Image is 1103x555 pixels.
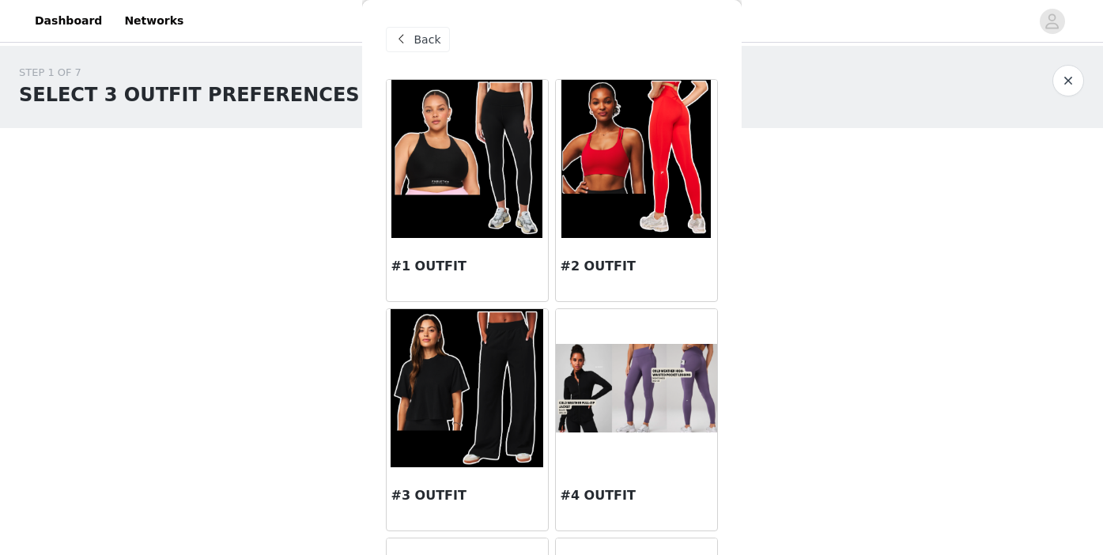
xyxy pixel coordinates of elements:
h3: #1 OUTFIT [391,257,543,276]
div: avatar [1044,9,1060,34]
div: STEP 1 OF 7 [19,65,360,81]
h3: #2 OUTFIT [561,257,712,276]
h3: #3 OUTFIT [391,486,543,505]
img: #1 OUTFIT [391,80,543,238]
a: Networks [115,3,193,39]
img: #2 OUTFIT [561,80,711,238]
h3: #4 OUTFIT [561,486,712,505]
img: #3 OUTFIT [391,309,544,467]
img: #4 OUTFIT [556,344,717,433]
h1: SELECT 3 OUTFIT PREFERENCES [19,81,360,109]
span: Back [414,32,441,48]
a: Dashboard [25,3,111,39]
